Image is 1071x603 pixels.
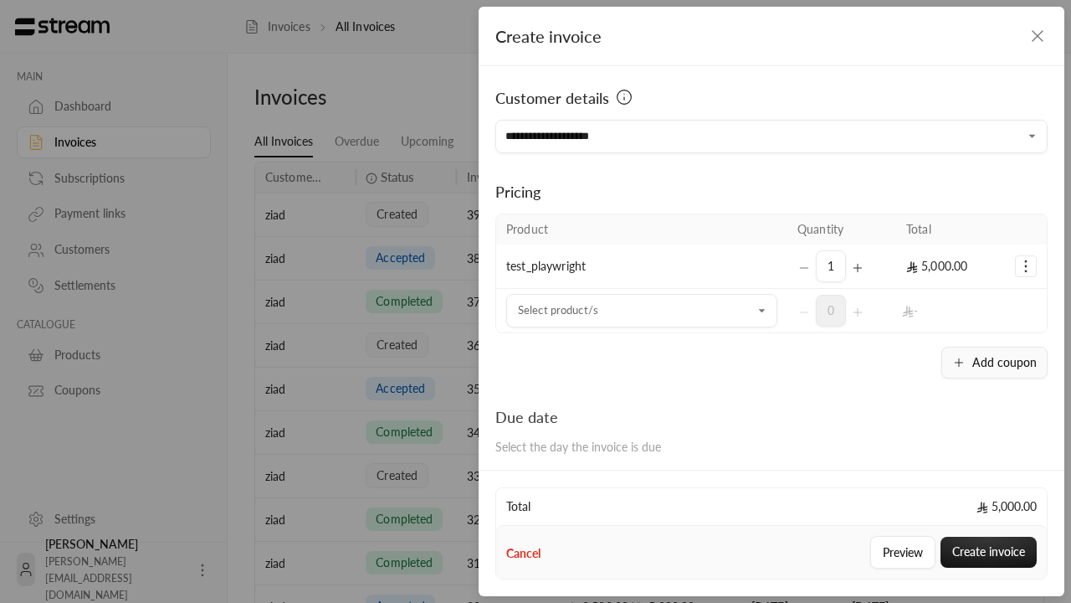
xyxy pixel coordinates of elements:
[495,86,609,110] span: Customer details
[496,214,787,245] th: Product
[495,440,661,454] span: Select the day the invoice is due
[506,498,530,515] span: Total
[506,259,586,273] span: test_playwright
[870,536,935,569] button: Preview
[495,180,1048,204] div: Pricing
[906,259,967,273] span: 5,000.00
[506,545,541,562] button: Cancel
[896,214,1005,245] th: Total
[941,347,1048,379] button: Add coupon
[976,498,1037,515] span: 5,000.00
[940,537,1037,568] button: Create invoice
[495,405,661,429] div: Due date
[787,214,896,245] th: Quantity
[495,26,602,46] span: Create invoice
[816,250,846,282] span: 1
[1022,126,1043,147] button: Open
[816,295,846,327] span: 0
[495,214,1048,333] table: Selected Products
[896,289,1005,332] td: -
[752,301,772,321] button: Open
